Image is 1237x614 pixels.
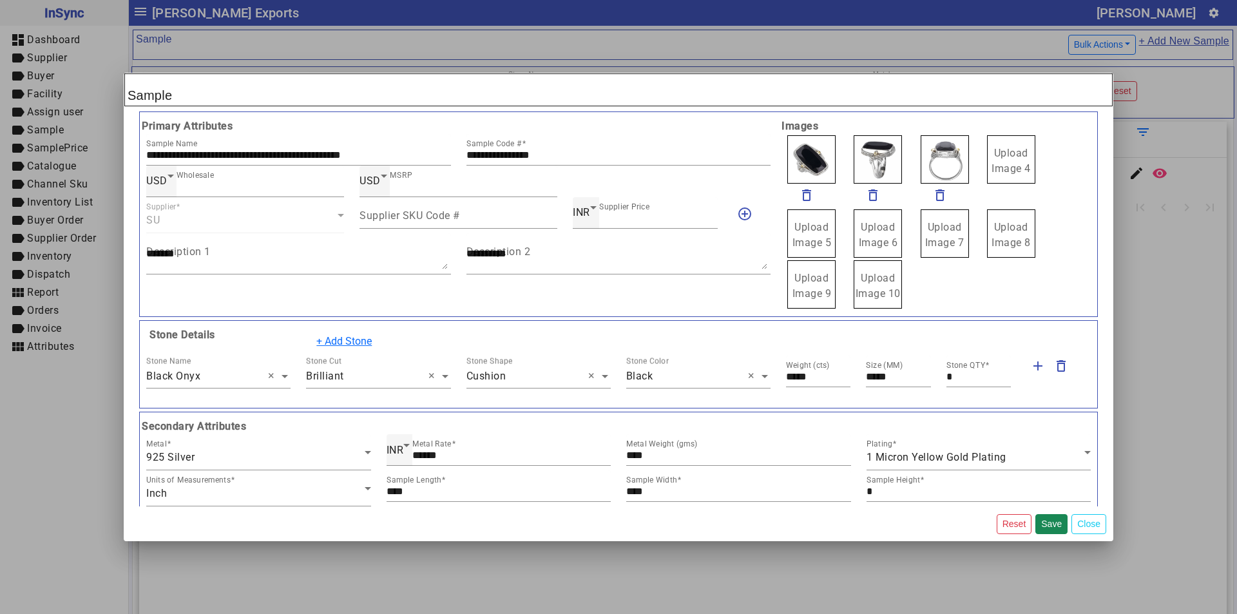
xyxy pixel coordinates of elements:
span: Upload Image 4 [992,147,1031,175]
img: 0e7245f3-6cdc-4990-ba27-14972401af44 [854,135,902,184]
mat-label: Weight (cts) [786,361,830,370]
span: Inch [146,487,167,499]
h2: Sample [124,73,1113,106]
mat-icon: add_circle_outline [737,206,753,222]
img: dd0a3868-0402-4149-af78-116a80e1064c [921,135,969,184]
mat-label: Sample Length [387,475,441,484]
mat-label: Description 1 [146,245,211,257]
mat-icon: delete_outline [932,187,948,203]
span: INR [573,206,590,218]
span: Clear all [428,369,439,384]
mat-icon: delete_outline [1053,358,1069,374]
span: Upload Image 6 [859,221,898,249]
b: Secondary Attributes [139,419,1098,434]
span: INR [387,444,404,456]
mat-label: Metal Weight (gms) [626,439,698,448]
mat-label: Sample Code # [466,139,522,148]
div: Stone Shape [466,355,513,367]
div: Stone Name [146,355,191,367]
button: Reset [997,514,1032,534]
mat-label: Size (MM) [866,361,903,370]
b: Images [778,119,1098,134]
mat-icon: delete_outline [865,187,881,203]
mat-icon: delete_outline [799,187,814,203]
b: Stone Details [146,329,215,341]
button: Close [1071,514,1106,534]
mat-label: Supplier SKU Code # [360,209,460,221]
mat-label: Supplier Price [599,202,649,211]
mat-label: Metal [146,439,167,448]
mat-label: Sample Width [626,475,677,484]
span: 1 Micron Yellow Gold Plating [867,451,1006,463]
span: Upload Image 9 [792,272,832,300]
span: USD [360,175,381,187]
div: Stone Color [626,355,669,367]
span: 925 Silver [146,451,195,463]
mat-label: Metal Rate [412,439,452,448]
span: Upload Image 10 [856,272,901,300]
span: Clear all [268,369,279,384]
span: Clear all [748,369,759,384]
img: 22718230-f8b4-4df8-9a7d-b22e8a539b85 [787,135,836,184]
mat-label: MSRP [390,171,412,180]
mat-label: Units of Measurements [146,475,231,484]
span: USD [146,175,168,187]
button: + Add Stone [308,329,380,354]
mat-label: Plating [867,439,892,448]
span: Upload Image 7 [925,221,964,249]
mat-label: Sample Name [146,139,197,148]
button: Save [1035,514,1068,534]
b: Primary Attributes [139,119,778,134]
mat-label: Wholesale [177,171,214,180]
span: Upload Image 8 [992,221,1031,249]
mat-label: Supplier [146,202,177,211]
mat-icon: add [1030,358,1046,374]
div: Stone Cut [306,355,341,367]
mat-label: Description 2 [466,245,531,257]
span: Upload Image 5 [792,221,832,249]
mat-label: Sample Height [867,475,920,484]
mat-label: Stone QTY [946,361,985,370]
span: Clear all [588,369,599,384]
